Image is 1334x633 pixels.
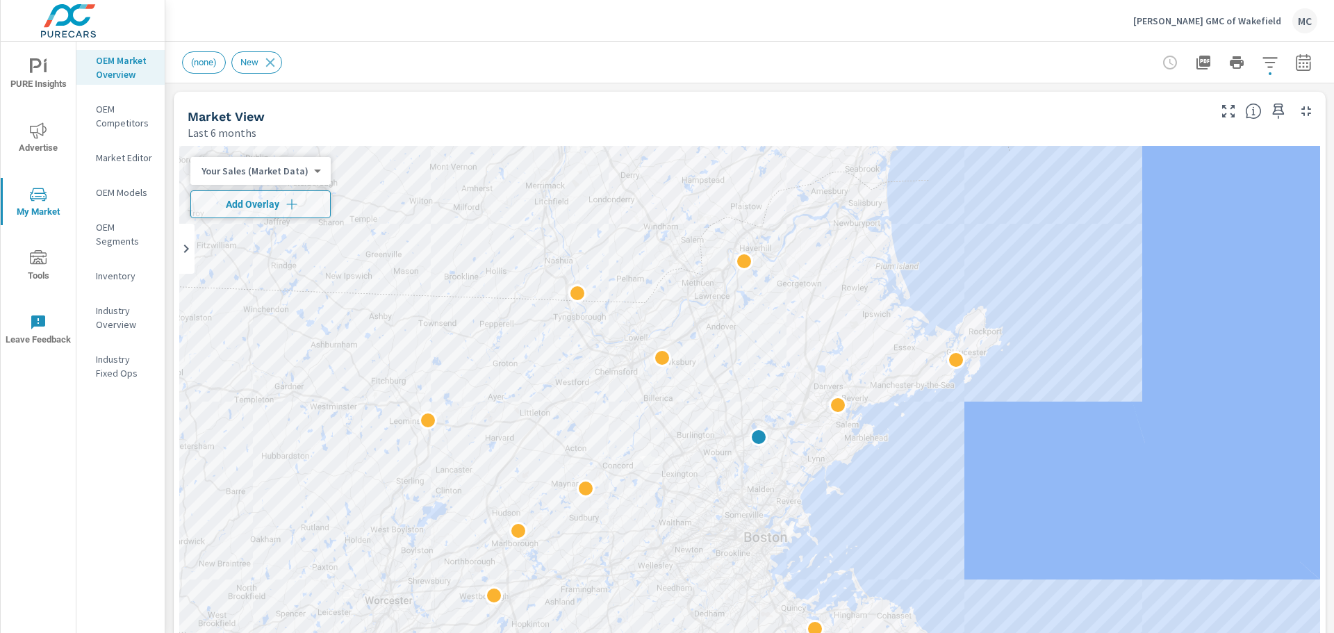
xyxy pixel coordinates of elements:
div: New [231,51,282,74]
span: New [232,57,267,67]
p: Market Editor [96,151,154,165]
p: OEM Segments [96,220,154,248]
h5: Market View [188,109,265,124]
span: My Market [5,186,72,220]
span: (none) [183,57,225,67]
div: Inventory [76,265,165,286]
div: OEM Segments [76,217,165,252]
span: Save this to your personalized report [1267,100,1290,122]
p: Last 6 months [188,124,256,141]
button: Print Report [1223,49,1251,76]
div: nav menu [1,42,76,361]
span: Leave Feedback [5,314,72,348]
p: Industry Overview [96,304,154,331]
button: Make Fullscreen [1217,100,1240,122]
button: Select Date Range [1290,49,1317,76]
p: OEM Competitors [96,102,154,130]
span: Find the biggest opportunities in your market for your inventory. Understand by postal code where... [1245,103,1262,120]
p: Your Sales (Market Data) [201,165,308,177]
div: Industry Overview [76,300,165,335]
span: Tools [5,250,72,284]
p: [PERSON_NAME] GMC of Wakefield [1133,15,1281,27]
div: OEM Models [76,182,165,203]
div: OEM Market Overview [76,50,165,85]
p: OEM Models [96,186,154,199]
div: Market Editor [76,147,165,168]
button: Add Overlay [190,190,331,218]
p: OEM Market Overview [96,54,154,81]
div: OEM Competitors [76,99,165,133]
span: Add Overlay [197,197,324,211]
div: Your Sales (Market Data) [190,165,320,178]
p: Inventory [96,269,154,283]
p: Industry Fixed Ops [96,352,154,380]
div: MC [1292,8,1317,33]
button: Minimize Widget [1295,100,1317,122]
span: Advertise [5,122,72,156]
button: "Export Report to PDF" [1189,49,1217,76]
span: PURE Insights [5,58,72,92]
div: Industry Fixed Ops [76,349,165,384]
button: Apply Filters [1256,49,1284,76]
